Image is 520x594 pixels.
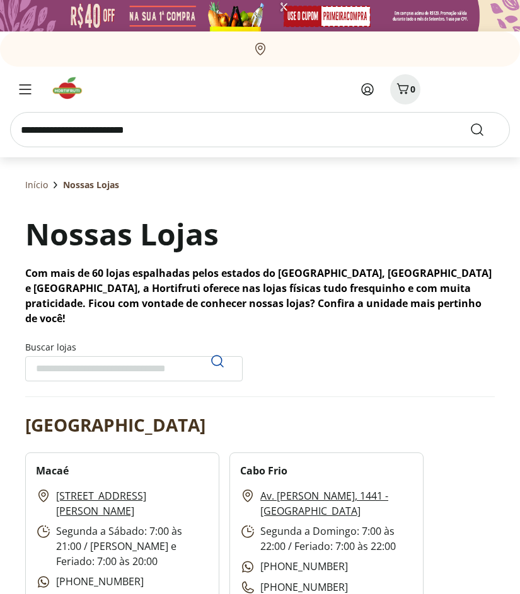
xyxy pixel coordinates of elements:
[25,412,205,437] h2: [GEOGRAPHIC_DATA]
[10,74,40,104] button: Menu
[25,341,243,381] label: Buscar lojas
[240,524,413,554] p: Segunda a Domingo: 7:00 às 22:00 / Feriado: 7:00 às 22:00
[36,524,209,569] p: Segunda a Sábado: 7:00 às 21:00 / [PERSON_NAME] e Feriado: 7:00 às 20:00
[25,179,48,191] a: Início
[50,76,93,101] img: Hortifruti
[240,559,348,574] p: [PHONE_NUMBER]
[56,488,209,518] a: [STREET_ADDRESS][PERSON_NAME]
[260,488,413,518] a: Av. [PERSON_NAME], 1441 - [GEOGRAPHIC_DATA]
[63,179,119,191] span: Nossas Lojas
[10,112,510,147] input: search
[410,83,415,95] span: 0
[36,463,69,478] h2: Macaé
[25,356,243,381] input: Buscar lojasPesquisar
[470,122,500,137] button: Submit Search
[36,574,144,590] p: [PHONE_NUMBER]
[390,74,420,104] button: Carrinho
[25,266,495,326] p: Com mais de 60 lojas espalhadas pelos estados do [GEOGRAPHIC_DATA], [GEOGRAPHIC_DATA] e [GEOGRAPH...
[25,213,219,255] h1: Nossas Lojas
[240,463,287,478] h2: Cabo Frio
[202,346,233,376] button: Pesquisar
